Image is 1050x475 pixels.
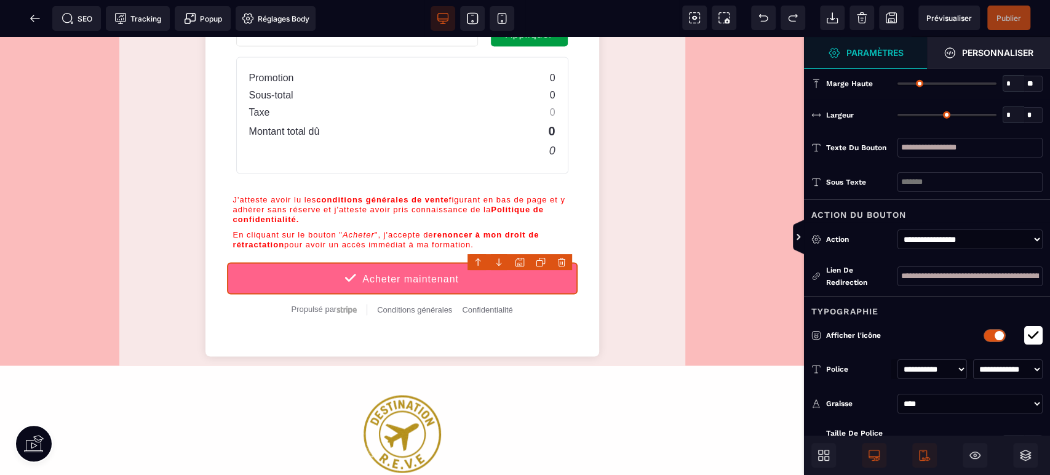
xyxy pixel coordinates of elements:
[249,70,270,81] text: Taxe
[826,110,854,120] span: Largeur
[826,79,873,89] span: Marge haute
[431,6,455,31] span: Voir bureau
[460,6,485,31] span: Voir tablette
[249,53,293,64] text: Sous-total
[550,36,555,47] text: 0
[462,268,512,277] a: Confidentialité
[249,36,294,47] text: Promotion
[291,268,357,278] a: Propulsé par
[826,397,891,410] div: Graisse
[804,296,1050,319] div: Typographie
[550,53,555,64] text: 0
[291,268,336,277] span: Propulsé par
[364,329,441,436] img: 6bc32b15c6a1abf2dae384077174aadc_LOGOT15p.png
[826,428,891,458] span: Taille de police du texte principal
[751,6,776,30] span: Défaire
[918,6,980,30] span: Aperçu
[550,70,555,81] text: 0
[849,6,874,30] span: Nettoyage
[927,37,1050,69] span: Ouvrir le gestionnaire de styles
[879,6,904,30] span: Enregistrer
[236,6,316,31] span: Favicon
[996,14,1021,23] span: Publier
[987,6,1030,30] span: Enregistrer le contenu
[242,12,309,25] span: Réglages Body
[548,87,555,102] text: 0
[862,443,886,468] span: Afficher le desktop
[846,48,904,57] strong: Paramètres
[963,443,987,468] span: Masquer le bloc
[377,268,452,277] a: Conditions générales
[811,443,836,468] span: Ouvrir les blocs
[804,199,1050,222] div: Action du bouton
[490,6,514,31] span: Voir mobile
[820,6,845,30] span: Importer
[106,6,170,31] span: Code de suivi
[175,6,231,31] span: Créer une alerte modale
[549,108,555,121] text: 0
[804,219,816,256] span: Afficher les vues
[926,14,972,23] span: Prévisualiser
[826,142,891,154] div: Texte du bouton
[781,6,805,30] span: Rétablir
[23,6,47,31] span: Retour
[52,6,101,31] span: Métadata SEO
[962,48,1033,57] strong: Personnaliser
[249,89,320,100] text: Montant total dû
[804,37,927,69] span: Ouvrir le gestionnaire de styles
[227,225,578,257] button: Acheter maintenant
[682,6,707,30] span: Voir les composants
[912,443,937,468] span: Afficher le mobile
[184,12,222,25] span: Popup
[811,264,891,289] div: Lien de redirection
[1013,443,1038,468] span: Ouvrir les calques
[826,233,891,245] div: Action
[712,6,736,30] span: Capture d'écran
[114,12,161,25] span: Tracking
[62,12,92,25] span: SEO
[826,363,891,375] div: Police
[826,176,891,188] div: Sous texte
[811,329,965,341] p: Afficher l'icône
